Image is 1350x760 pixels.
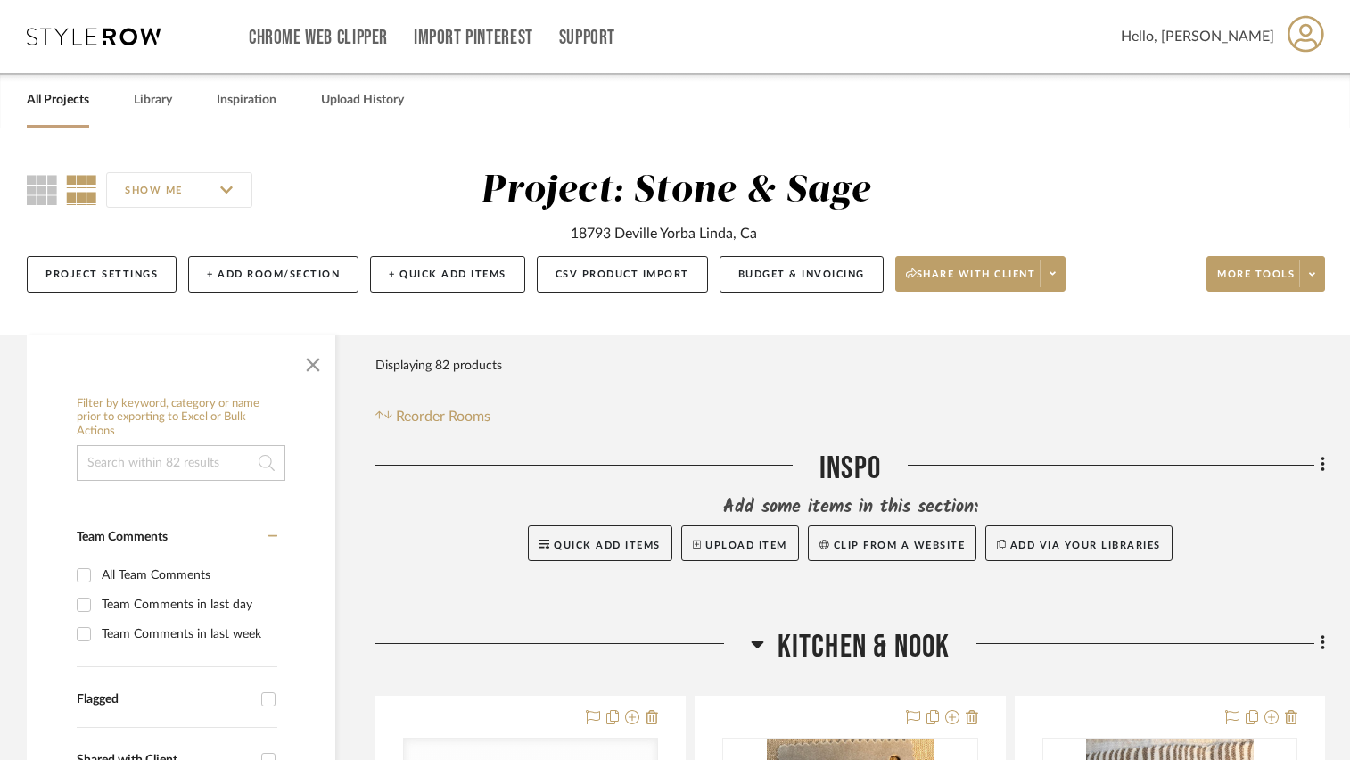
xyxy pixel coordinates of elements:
[1121,26,1274,47] span: Hello, [PERSON_NAME]
[102,591,273,619] div: Team Comments in last day
[906,268,1036,294] span: Share with client
[571,223,757,244] div: 18793 Deville Yorba Linda, Ca
[217,88,276,112] a: Inspiration
[1206,256,1325,292] button: More tools
[396,406,490,427] span: Reorder Rooms
[778,628,951,666] span: Kitchen & Nook
[681,525,799,561] button: Upload Item
[414,30,533,45] a: Import Pinterest
[481,172,870,210] div: Project: Stone & Sage
[188,256,358,293] button: + Add Room/Section
[77,445,285,481] input: Search within 82 results
[528,525,672,561] button: Quick Add Items
[77,397,285,439] h6: Filter by keyword, category or name prior to exporting to Excel or Bulk Actions
[537,256,708,293] button: CSV Product Import
[102,620,273,648] div: Team Comments in last week
[895,256,1066,292] button: Share with client
[102,561,273,590] div: All Team Comments
[370,256,525,293] button: + Quick Add Items
[375,406,490,427] button: Reorder Rooms
[720,256,884,293] button: Budget & Invoicing
[295,343,331,379] button: Close
[985,525,1173,561] button: Add via your libraries
[808,525,976,561] button: Clip from a website
[554,541,661,550] span: Quick Add Items
[77,531,168,543] span: Team Comments
[77,692,252,707] div: Flagged
[559,30,615,45] a: Support
[27,256,177,293] button: Project Settings
[375,495,1325,520] div: Add some items in this section:
[375,348,502,384] div: Displaying 82 products
[27,88,89,112] a: All Projects
[1217,268,1295,294] span: More tools
[249,30,388,45] a: Chrome Web Clipper
[134,88,172,112] a: Library
[321,88,404,112] a: Upload History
